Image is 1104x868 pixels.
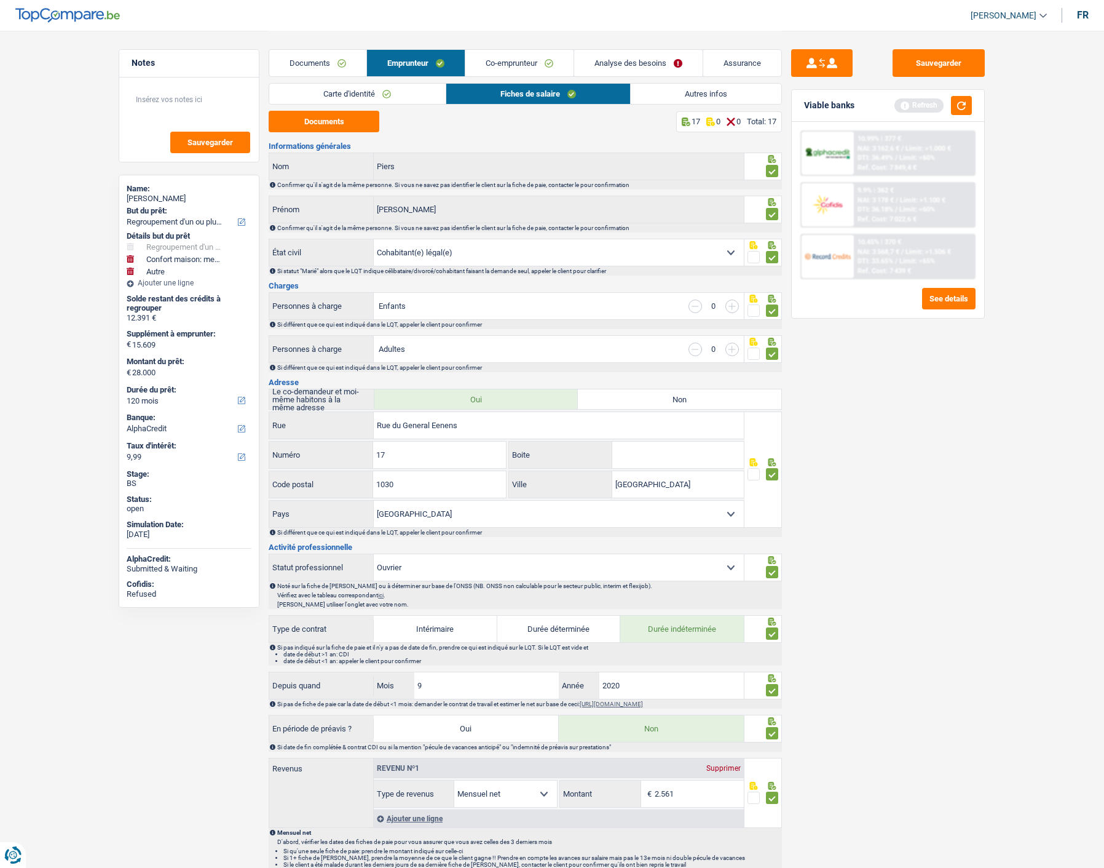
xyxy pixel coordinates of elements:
[277,592,781,599] p: Vérifiez avec le tableau correspondant .
[378,592,384,599] a: ici
[269,619,374,639] label: Type de contrat
[127,206,249,216] label: But du prêt:
[127,564,251,574] div: Submitted & Waiting
[269,293,374,319] label: Personnes à charge
[277,644,781,664] div: Si pas indiqué sur la fiche de paie et il n'y a pas de date de fin, prendre ce qui est indiqué su...
[574,50,703,76] a: Analyse des besoins
[269,412,374,439] label: Rue
[127,530,251,540] div: [DATE]
[15,8,120,23] img: TopCompare Logo
[127,231,251,241] div: Détails but du prêt
[905,248,951,256] span: Limit: >1.506 €
[379,345,405,353] label: Adultes
[858,267,911,275] div: Ref. Cost: 7 439 €
[414,672,559,699] input: MM
[631,84,781,104] a: Autres infos
[374,616,497,642] label: Intérimaire
[899,205,935,213] span: Limit: <60%
[269,50,366,76] a: Documents
[374,810,744,827] div: Ajouter une ligne
[127,368,131,378] span: €
[367,50,465,76] a: Emprunteur
[269,501,374,527] label: Pays
[127,589,251,599] div: Refused
[277,829,781,836] p: Mensuel net
[283,651,781,658] li: date de début >1 an: CDI
[858,196,894,204] span: NAI: 3 178 €
[277,701,781,707] div: Si pas de fiche de paie car la date de début <1 mois: demander le contrat de travail et estimer l...
[187,138,233,146] span: Sauvegarder
[170,132,250,153] button: Sauvegarder
[127,469,251,479] div: Stage:
[858,248,899,256] span: NAI: 3 568,7 €
[692,117,700,126] p: 17
[277,601,781,608] p: [PERSON_NAME] utiliser l'onglet avec votre nom.
[127,329,249,339] label: Supplément à emprunter:
[127,554,251,564] div: AlphaCredit:
[269,378,782,386] h3: Adresse
[736,117,741,126] p: 0
[127,294,251,313] div: Solde restant des crédits à regrouper
[899,257,935,265] span: Limit: <65%
[905,145,951,153] span: Limit: >1.000 €
[716,117,720,126] p: 0
[269,84,445,104] a: Carte d'identité
[901,145,904,153] span: /
[127,479,251,488] div: BS
[559,672,599,699] label: Année
[446,84,630,104] a: Fiches de salaire
[580,701,643,707] a: [URL][DOMAIN_NAME]
[1077,9,1089,21] div: fr
[127,495,251,504] div: Status:
[269,142,782,150] h3: Informations générales
[703,765,744,772] div: Supprimer
[893,49,985,77] button: Sauvegarder
[269,153,374,180] label: Nom
[374,781,454,807] label: Type de revenus
[641,781,655,807] span: €
[703,50,781,76] a: Assurance
[269,336,374,362] label: Personnes à charge
[269,111,379,132] button: Documents
[708,345,719,353] div: 0
[127,441,249,451] label: Taux d'intérêt:
[901,248,904,256] span: /
[895,154,897,162] span: /
[805,146,850,161] img: AlphaCredit
[805,245,850,268] img: Record Credits
[804,100,854,111] div: Viable banks
[127,194,251,204] div: [PERSON_NAME]
[269,442,373,468] label: Numéro
[858,257,893,265] span: DTI: 33.65%
[896,196,898,204] span: /
[708,302,719,310] div: 0
[132,58,246,68] h5: Notes
[127,340,131,349] span: €
[269,719,374,739] label: En période de préavis ?
[961,6,1047,26] a: [PERSON_NAME]
[127,357,249,367] label: Montant du prêt:
[858,186,894,194] div: 9.9% | 362 €
[269,759,373,773] label: Revenus
[747,117,776,126] div: Total: 17
[900,196,945,204] span: Limit: >1.100 €
[599,672,744,699] input: AAAA
[283,658,781,664] li: date de début <1 an: appeler le client pour confirmer
[277,268,781,274] div: Si statut "Marié" alors que le LQT indique célibataire/divorcé/cohabitant faisant la demande seul...
[127,313,251,323] div: 12.391 €
[895,257,897,265] span: /
[277,744,781,751] div: Si date de fin complétée & contrat CDI ou si la mention "pécule de vacances anticipé" ou "indemni...
[283,854,781,861] li: Si 1+ fiche de [PERSON_NAME], prendre la moyenne de ce que le client gagne !! Prendre en compte l...
[269,676,374,696] label: Depuis quand
[578,389,781,409] label: Non
[858,238,901,246] div: 10.45% | 370 €
[894,98,944,112] div: Refresh
[899,154,935,162] span: Limit: <60%
[283,861,781,868] li: Si le client a été malade durant les derniers jours de sa dernière fiche de [PERSON_NAME], contac...
[858,164,917,172] div: Ref. Cost: 7 849,4 €
[858,145,899,153] span: NAI: 3 162,6 €
[509,442,612,468] label: Boite
[269,554,374,581] label: Statut professionnel
[269,471,373,498] label: Code postal
[922,288,976,309] button: See details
